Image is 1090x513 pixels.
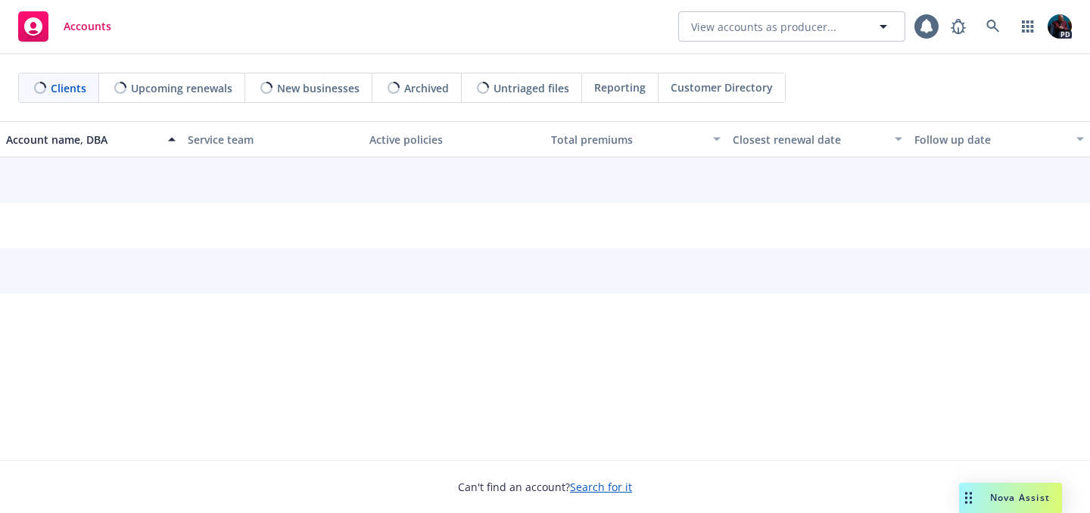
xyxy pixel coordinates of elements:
div: Follow up date [914,132,1067,148]
div: Total premiums [551,132,704,148]
a: Accounts [12,5,117,48]
div: Service team [188,132,357,148]
div: Drag to move [959,483,978,513]
span: Clients [51,80,86,96]
button: Active policies [363,121,545,157]
img: photo [1048,14,1072,39]
span: Accounts [64,20,111,33]
a: Switch app [1013,11,1043,42]
span: Customer Directory [671,79,773,95]
span: Can't find an account? [458,479,632,495]
span: Archived [404,80,449,96]
div: Account name, DBA [6,132,159,148]
a: Report a Bug [943,11,973,42]
button: View accounts as producer... [678,11,905,42]
span: View accounts as producer... [691,19,836,35]
div: Active policies [369,132,539,148]
span: New businesses [277,80,360,96]
div: Closest renewal date [733,132,886,148]
a: Search [978,11,1008,42]
button: Nova Assist [959,483,1062,513]
span: Untriaged files [494,80,569,96]
span: Reporting [594,79,646,95]
a: Search for it [570,480,632,494]
button: Follow up date [908,121,1090,157]
button: Service team [182,121,363,157]
button: Total premiums [545,121,727,157]
span: Upcoming renewals [131,80,232,96]
span: Nova Assist [990,491,1050,504]
button: Closest renewal date [727,121,908,157]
